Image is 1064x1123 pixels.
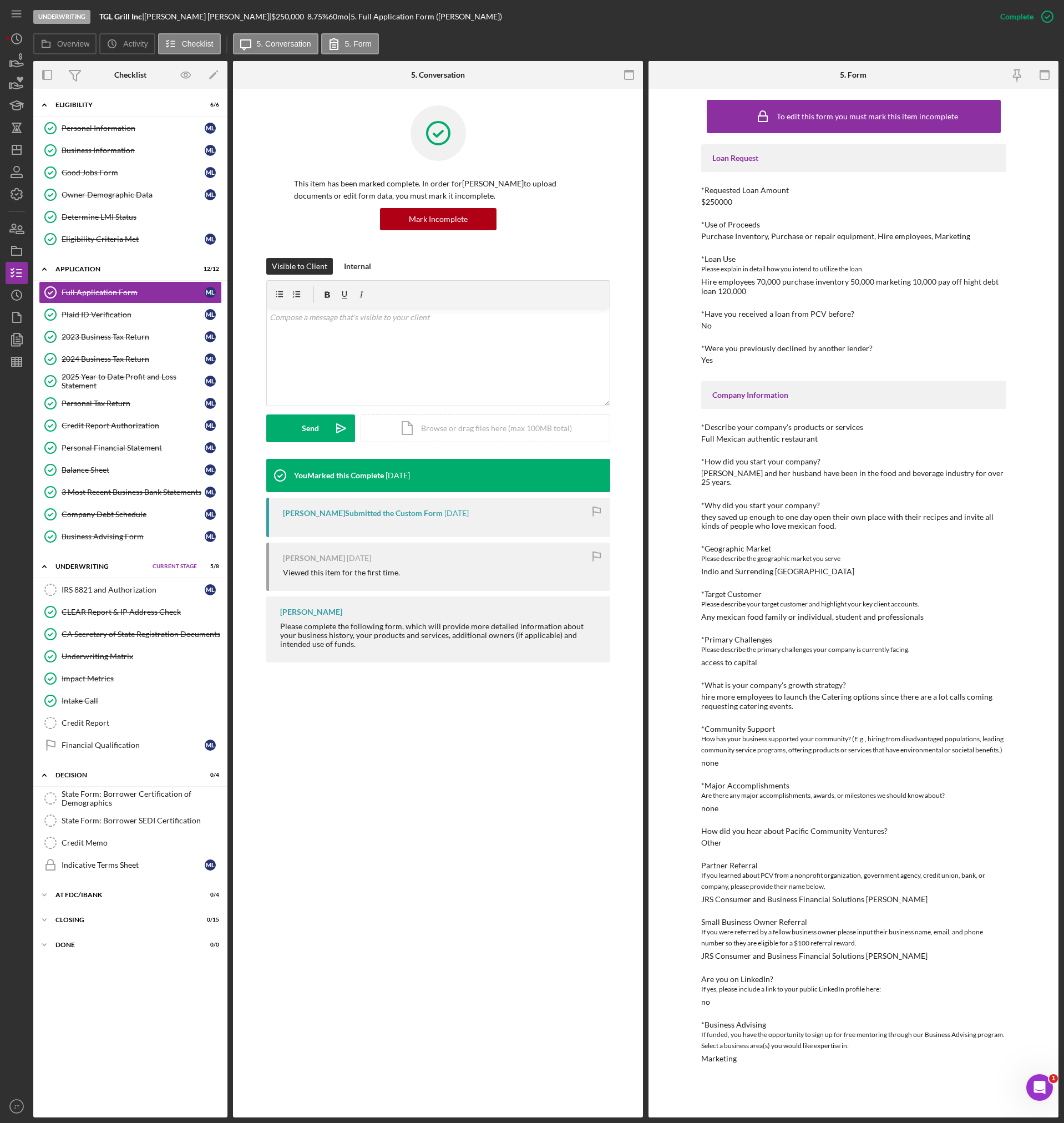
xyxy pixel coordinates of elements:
[205,740,216,751] div: M L
[62,585,205,594] div: IRS 8821 and Authorization
[199,772,219,778] div: 0 / 4
[701,255,1006,264] div: *Loan Use
[39,117,222,139] a: Personal InformationML
[348,12,502,21] div: | 5. Full Application Form ([PERSON_NAME])
[33,33,97,54] button: Overview
[205,287,216,298] div: M L
[701,998,710,1006] div: no
[39,228,222,250] a: Eligibility Criteria MetML
[55,772,191,778] div: Decision
[62,213,221,221] div: Determine LMI Status
[712,391,995,399] div: Company Information
[62,399,205,408] div: Personal Tax Return
[1000,6,1033,28] div: Complete
[39,370,222,392] a: 2025 Year to Date Profit and Loss StatementML
[701,734,1006,756] div: How has your business supported your community? (E.g., hiring from disadvantaged populations, lea...
[701,423,1006,432] div: *Describe your company's products or services
[283,554,345,563] div: [PERSON_NAME]
[701,758,718,767] div: none
[701,613,924,621] div: Any mexican food family or individual, student and professionals
[701,790,1006,801] div: Are there any major accomplishments, awards, or milestones we should know about?
[701,513,1006,530] div: they saved up enough to one day open their own place with their recipes and invite all kinds of p...
[99,12,142,21] b: TGL Grill Inc
[55,892,191,898] div: At FDC/iBank
[280,622,599,649] div: Please complete the following form, which will provide more detailed information about your busin...
[205,531,216,542] div: M L
[39,734,222,756] a: Financial QualificationML
[39,503,222,525] a: Company Debt ScheduleML
[701,681,1006,690] div: *What is your company's growth strategy?
[62,372,205,390] div: 2025 Year to Date Profit and Loss Statement
[701,927,1006,949] div: If you were referred by a fellow business owner please input their business name, email, and phon...
[62,532,205,541] div: Business Advising Form
[153,563,197,570] span: Current Stage
[701,658,757,667] div: access to capital
[205,442,216,453] div: M L
[386,471,410,480] time: 2025-08-20 22:28
[257,39,311,48] label: 5. Conversation
[39,303,222,326] a: Plaid ID VerificationML
[39,601,222,623] a: CLEAR Report & IP Address Check
[39,481,222,503] a: 3 Most Recent Business Bank StatementsML
[205,398,216,409] div: M L
[199,917,219,923] div: 0 / 15
[701,725,1006,734] div: *Community Support
[205,309,216,320] div: M L
[444,509,469,518] time: 2025-08-20 20:57
[62,190,205,199] div: Owner Demographic Data
[39,281,222,303] a: Full Application FormML
[39,326,222,348] a: 2023 Business Tax ReturnML
[39,414,222,437] a: Credit Report AuthorizationML
[39,437,222,459] a: Personal Financial StatementML
[205,487,216,498] div: M L
[701,232,970,241] div: Purchase Inventory, Purchase or repair equipment, Hire employees, Marketing
[701,644,1006,655] div: Please describe the primary challenges your company is currently facing.
[199,942,219,948] div: 0 / 0
[701,692,1006,710] div: hire more employees to launch the Catering options since there are a lot calls coming requesting ...
[380,208,496,230] button: Mark Incomplete
[39,645,222,667] a: Underwriting Matrix
[6,1095,28,1117] button: JT
[199,266,219,272] div: 12 / 12
[701,344,1006,353] div: *Were you previously declined by another lender?
[39,161,222,184] a: Good Jobs FormML
[62,608,221,616] div: CLEAR Report & IP Address Check
[701,895,928,904] div: JRS Consumer and Business Financial Solutions [PERSON_NAME]
[39,392,222,414] a: Personal Tax ReturnML
[347,554,371,563] time: 2025-08-15 22:15
[62,861,205,869] div: Indicative Terms Sheet
[701,838,722,847] div: Other
[55,563,147,570] div: Underwriting
[62,310,205,319] div: Plaid ID Verification
[205,509,216,520] div: M L
[123,39,148,48] label: Activity
[840,70,867,79] div: 5. Form
[62,719,221,727] div: Credit Report
[1026,1074,1053,1101] iframe: Intercom live chat
[55,102,191,108] div: Eligibility
[199,563,219,570] div: 5 / 8
[701,918,1006,927] div: Small Business Owner Referral
[205,584,216,595] div: M L
[701,553,1006,564] div: Please describe the geographic market you serve
[701,567,854,576] div: Indio and Surrending [GEOGRAPHIC_DATA]
[701,310,1006,318] div: *Have you received a loan from PCV before?
[55,917,191,923] div: Closing
[62,510,205,519] div: Company Debt Schedule
[99,33,155,54] button: Activity
[33,10,90,24] div: Underwriting
[205,420,216,431] div: M L
[62,443,205,452] div: Personal Financial Statement
[39,525,222,548] a: Business Advising FormML
[205,234,216,245] div: M L
[701,264,1006,275] div: Please explain in detail how you intend to utilize the loan.
[205,464,216,475] div: M L
[114,70,146,79] div: Checklist
[701,590,1006,599] div: *Target Customer
[62,288,205,297] div: Full Application Form
[205,376,216,387] div: M L
[62,355,205,363] div: 2024 Business Tax Return
[14,1104,20,1110] text: JT
[701,870,1006,892] div: If you learned about PCV from a nonprofit organization, government agency, credit union, bank, or...
[57,39,89,48] label: Overview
